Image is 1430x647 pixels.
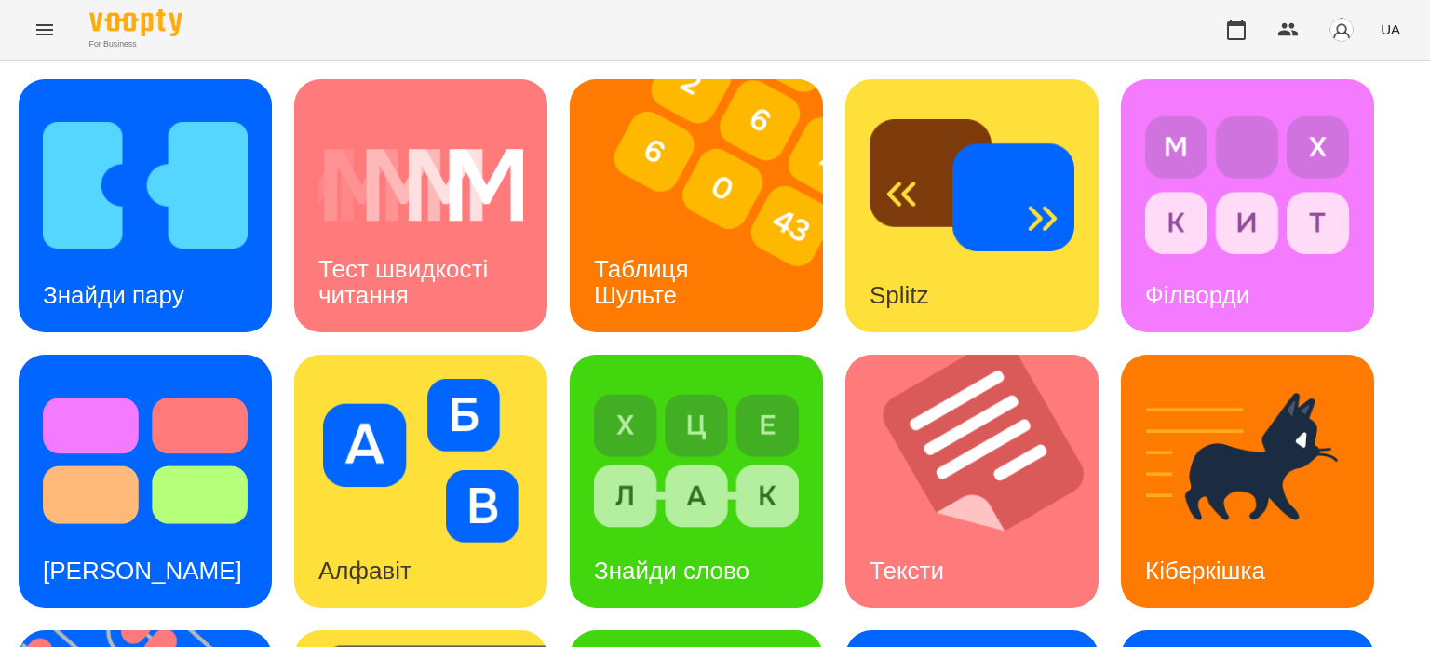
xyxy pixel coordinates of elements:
[318,379,523,543] img: Алфавіт
[594,379,799,543] img: Знайди слово
[570,79,823,332] a: Таблиця ШультеТаблиця Шульте
[594,557,749,585] h3: Знайди слово
[318,255,494,308] h3: Тест швидкості читання
[845,79,1099,332] a: SplitzSplitz
[43,557,242,585] h3: [PERSON_NAME]
[22,7,67,52] button: Menu
[1381,20,1400,39] span: UA
[318,557,411,585] h3: Алфавіт
[1329,17,1355,43] img: avatar_s.png
[43,379,248,543] img: Тест Струпа
[870,281,929,309] h3: Splitz
[19,355,272,608] a: Тест Струпа[PERSON_NAME]
[570,355,823,608] a: Знайди словоЗнайди слово
[19,79,272,332] a: Знайди паруЗнайди пару
[43,103,248,267] img: Знайди пару
[570,79,846,332] img: Таблиця Шульте
[89,38,182,50] span: For Business
[43,281,184,309] h3: Знайди пару
[870,557,944,585] h3: Тексти
[1145,379,1350,543] img: Кіберкішка
[294,355,547,608] a: АлфавітАлфавіт
[870,103,1074,267] img: Splitz
[1145,281,1249,309] h3: Філворди
[1145,103,1350,267] img: Філворди
[1373,12,1408,47] button: UA
[318,103,523,267] img: Тест швидкості читання
[594,255,695,308] h3: Таблиця Шульте
[1145,557,1265,585] h3: Кіберкішка
[845,355,1122,608] img: Тексти
[845,355,1099,608] a: ТекстиТексти
[294,79,547,332] a: Тест швидкості читанняТест швидкості читання
[1121,355,1374,608] a: КіберкішкаКіберкішка
[89,9,182,36] img: Voopty Logo
[1121,79,1374,332] a: ФілвордиФілворди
